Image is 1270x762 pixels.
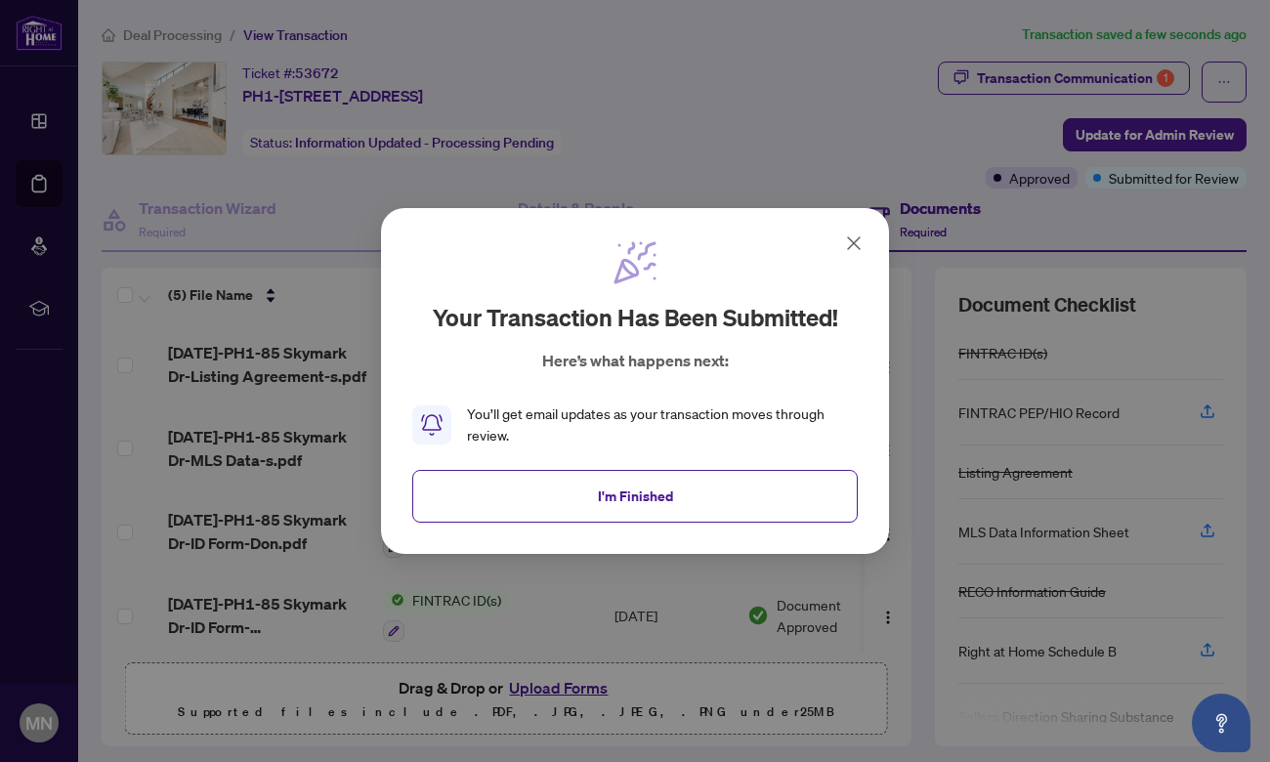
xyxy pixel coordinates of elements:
button: I'm Finished [412,470,858,523]
span: I'm Finished [598,481,673,512]
button: Open asap [1192,694,1250,752]
h2: Your transaction has been submitted! [433,302,838,333]
div: You’ll get email updates as your transaction moves through review. [467,403,858,446]
p: Here’s what happens next: [542,349,729,372]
